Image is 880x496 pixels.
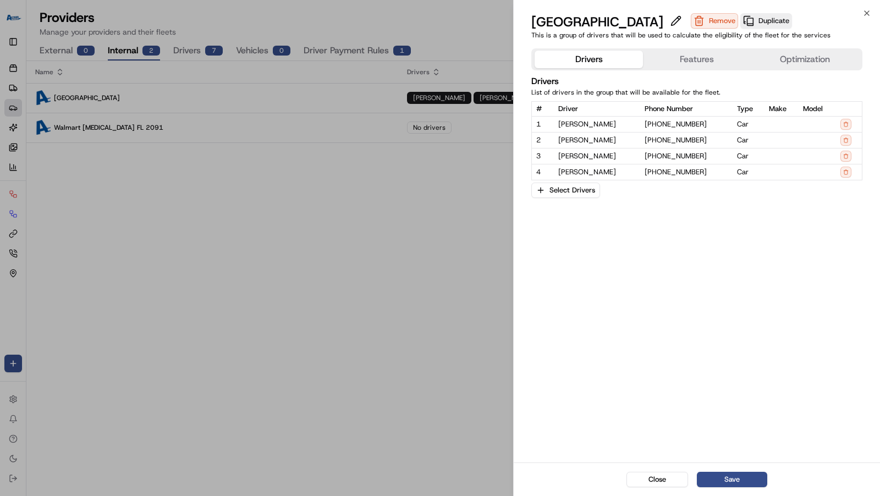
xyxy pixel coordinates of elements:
[645,167,728,177] a: [PHONE_NUMBER]
[645,119,728,129] a: [PHONE_NUMBER]
[645,135,707,145] span: [PHONE_NUMBER]
[645,167,707,177] span: [PHONE_NUMBER]
[740,13,792,31] button: Duplicate
[626,472,688,487] button: Close
[531,88,862,97] p: List of drivers in the group that will be available for the fleet.
[97,200,120,208] span: [DATE]
[532,117,554,133] td: 1
[531,183,608,198] button: Select Drivers
[558,151,636,161] span: [PERSON_NAME]
[22,245,84,256] span: Knowledge Base
[11,159,29,177] img: unihopllc
[532,133,554,148] td: 2
[765,102,799,117] th: Make
[11,10,33,32] img: Nash
[78,272,133,280] a: Powered byPylon
[799,102,836,117] th: Model
[34,170,64,179] span: unihopllc
[531,75,862,88] h4: Drivers
[72,170,95,179] span: [DATE]
[11,104,31,124] img: 1736555255976-a54dd68f-1ca7-489b-9aae-adbdc363a1c4
[558,135,636,145] span: [PERSON_NAME]
[104,245,177,256] span: API Documentation
[531,31,862,40] p: This is a group of drivers that will be used to calculate the eligibility of the fleet for the se...
[89,241,181,261] a: 💻API Documentation
[645,135,728,145] a: [PHONE_NUMBER]
[532,148,554,164] td: 3
[34,200,89,208] span: [PERSON_NAME]
[558,167,636,177] span: [PERSON_NAME]
[733,133,765,148] td: car
[733,102,765,117] th: Type
[11,142,74,151] div: Past conversations
[740,13,792,29] button: Duplicate
[733,164,765,180] td: car
[11,189,29,207] img: Charles Folsom
[554,102,640,117] th: Driver
[23,104,43,124] img: 1738778727109-b901c2ba-d612-49f7-a14d-d897ce62d23f
[532,164,554,180] td: 4
[93,246,102,255] div: 💻
[645,151,707,161] span: [PHONE_NUMBER]
[531,13,689,31] div: [GEOGRAPHIC_DATA]
[733,148,765,164] td: car
[187,108,200,121] button: Start new chat
[640,102,733,117] th: Phone Number
[643,51,751,68] button: Features
[691,13,738,31] button: Remove
[531,183,600,198] button: Select Drivers
[532,102,554,117] th: #
[645,119,707,129] span: [PHONE_NUMBER]
[91,200,95,208] span: •
[535,51,643,68] button: Drivers
[733,117,765,133] td: car
[11,246,20,255] div: 📗
[697,472,767,487] button: Save
[558,119,636,129] span: [PERSON_NAME]
[691,13,738,29] button: Remove
[50,115,151,124] div: We're available if you need us!
[7,241,89,261] a: 📗Knowledge Base
[50,104,180,115] div: Start new chat
[170,140,200,153] button: See all
[29,70,182,82] input: Clear
[109,272,133,280] span: Pylon
[66,170,70,179] span: •
[751,51,859,68] button: Optimization
[645,151,728,161] a: [PHONE_NUMBER]
[11,43,200,61] p: Welcome 👋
